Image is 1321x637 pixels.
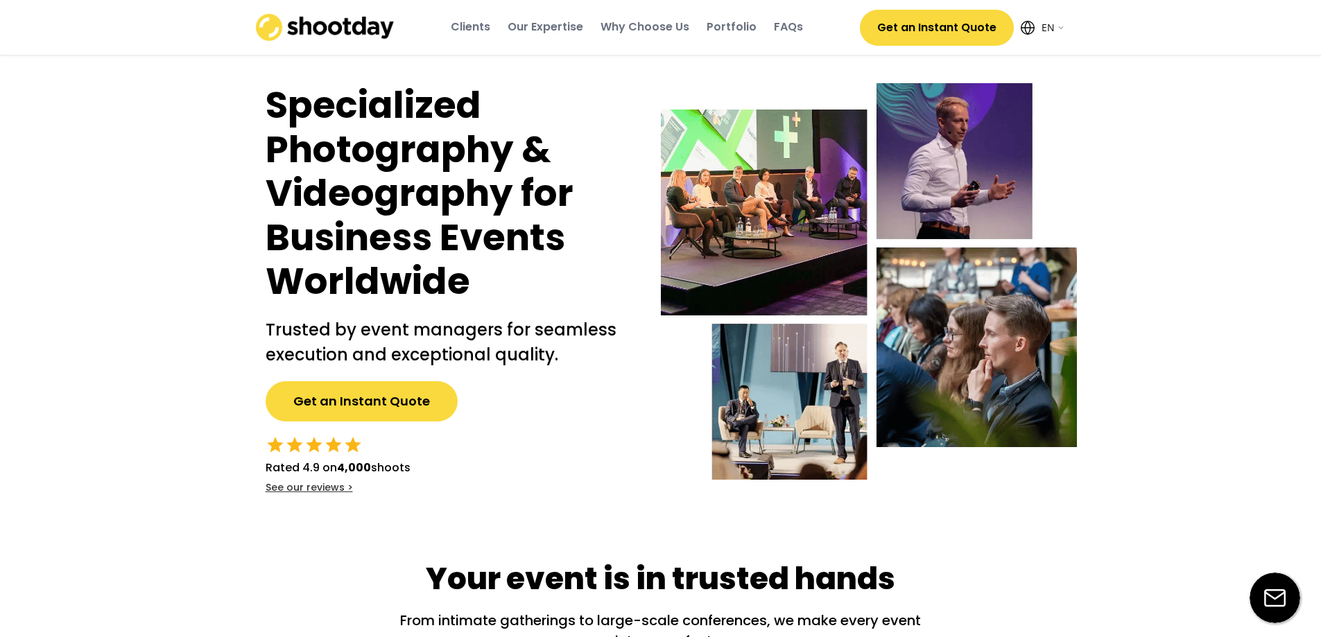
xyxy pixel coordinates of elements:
div: Rated 4.9 on shoots [266,460,411,476]
button: star [324,435,343,455]
button: star [304,435,324,455]
button: Get an Instant Quote [860,10,1014,46]
div: Why Choose Us [601,19,689,35]
strong: 4,000 [337,460,371,475]
div: Portfolio [707,19,757,35]
button: star [285,435,304,455]
img: Icon%20feather-globe%20%281%29.svg [1021,21,1035,35]
div: Our Expertise [508,19,583,35]
div: See our reviews > [266,481,353,495]
button: star [343,435,363,455]
button: star [266,435,285,455]
div: Clients [451,19,490,35]
img: shootday_logo.png [256,14,395,41]
h2: Trusted by event managers for seamless execution and exceptional quality. [266,317,633,367]
img: email-icon%20%281%29.svg [1250,573,1300,623]
button: Get an Instant Quote [266,381,458,421]
img: Event-hero-intl%402x.webp [661,83,1077,480]
div: Your event is in trusted hands [426,557,895,600]
h1: Specialized Photography & Videography for Business Events Worldwide [266,83,633,304]
div: FAQs [774,19,803,35]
